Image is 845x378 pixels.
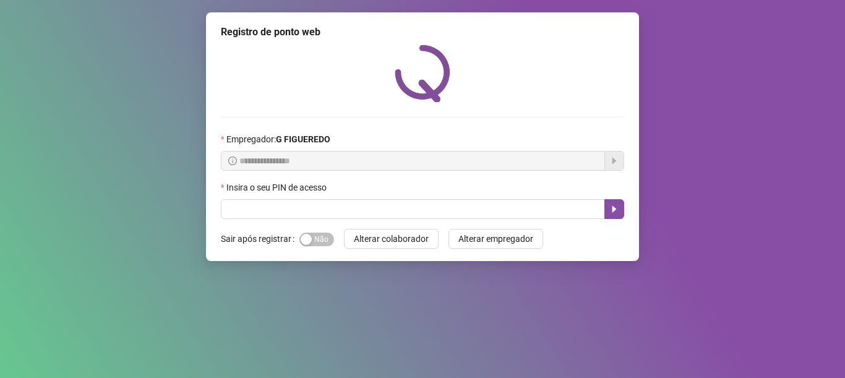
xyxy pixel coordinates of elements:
button: Alterar colaborador [344,229,439,249]
strong: G FIGUEREDO [276,134,330,144]
span: caret-right [609,204,619,214]
span: Alterar empregador [458,232,533,246]
img: QRPoint [395,45,450,102]
label: Sair após registrar [221,229,299,249]
span: Alterar colaborador [354,232,429,246]
span: info-circle [228,157,237,165]
span: Empregador : [226,132,330,146]
div: Registro de ponto web [221,25,624,40]
label: Insira o seu PIN de acesso [221,181,335,194]
button: Alterar empregador [448,229,543,249]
